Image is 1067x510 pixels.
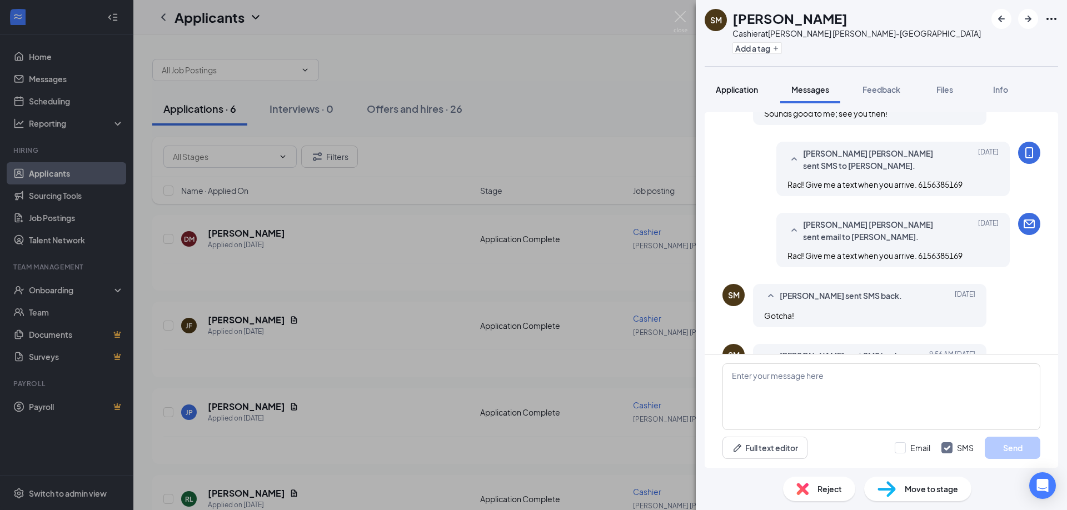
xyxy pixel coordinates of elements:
h1: [PERSON_NAME] [732,9,847,28]
span: [DATE] [955,289,975,303]
span: [PERSON_NAME] sent SMS back. [780,289,902,303]
svg: ArrowLeftNew [995,12,1008,26]
div: Open Intercom Messenger [1029,472,1056,499]
button: Full text editorPen [722,437,807,459]
button: Send [985,437,1040,459]
span: [DATE] 9:56 AM [929,349,975,363]
svg: ArrowRight [1021,12,1035,26]
span: Messages [791,84,829,94]
span: Rad! Give me a text when you arrive. 6156385169 [787,179,963,189]
span: [PERSON_NAME] [PERSON_NAME] sent email to [PERSON_NAME]. [803,218,949,243]
span: Reject [817,483,842,495]
svg: SmallChevronUp [764,349,777,363]
div: Cashier at [PERSON_NAME] [PERSON_NAME]-[GEOGRAPHIC_DATA] [732,28,981,39]
div: SM [710,14,722,26]
svg: SmallChevronUp [787,224,801,237]
span: [PERSON_NAME] [PERSON_NAME] sent SMS to [PERSON_NAME]. [803,147,949,172]
span: Sounds good to me; see you then! [764,108,887,118]
button: ArrowRight [1018,9,1038,29]
span: Info [993,84,1008,94]
span: [DATE] [978,218,999,243]
svg: Ellipses [1045,12,1058,26]
button: ArrowLeftNew [991,9,1011,29]
svg: SmallChevronUp [787,153,801,166]
svg: MobileSms [1023,146,1036,159]
span: [PERSON_NAME] sent SMS back. [780,349,902,363]
svg: SmallChevronUp [764,289,777,303]
div: SM [728,289,740,301]
svg: Email [1023,217,1036,231]
span: Move to stage [905,483,958,495]
span: Files [936,84,953,94]
span: [DATE] [978,147,999,172]
span: Feedback [862,84,900,94]
span: Gotcha! [764,311,794,321]
svg: Plus [772,45,779,52]
div: SM [728,349,740,361]
button: PlusAdd a tag [732,42,782,54]
span: Application [716,84,758,94]
svg: Pen [732,442,743,453]
span: Rad! Give me a text when you arrive. 6156385169 [787,251,963,261]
